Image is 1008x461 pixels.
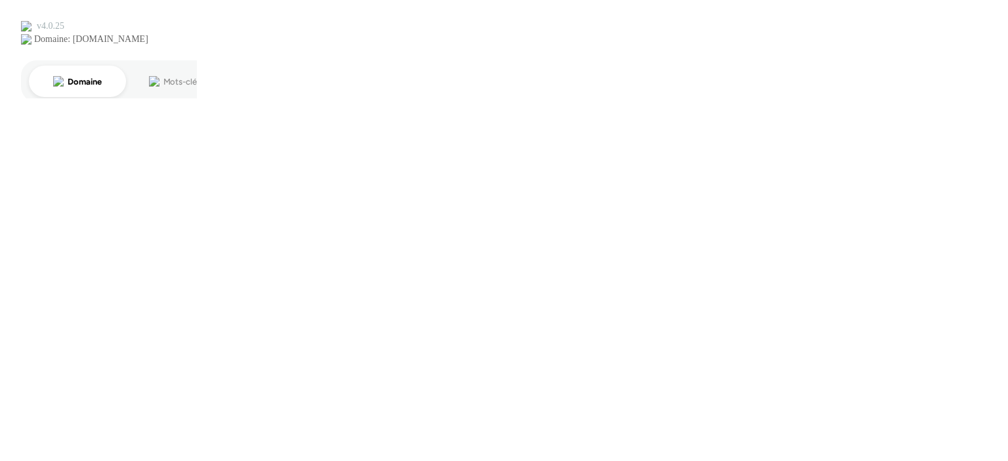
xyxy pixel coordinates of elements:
img: tab_keywords_by_traffic_grey.svg [149,76,159,87]
div: Domaine [68,77,101,86]
img: logo_orange.svg [21,21,31,31]
div: v 4.0.25 [37,21,64,31]
div: Domaine: [DOMAIN_NAME] [34,34,148,45]
img: website_grey.svg [21,34,31,45]
div: Mots-clés [163,77,201,86]
img: tab_domain_overview_orange.svg [53,76,64,87]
